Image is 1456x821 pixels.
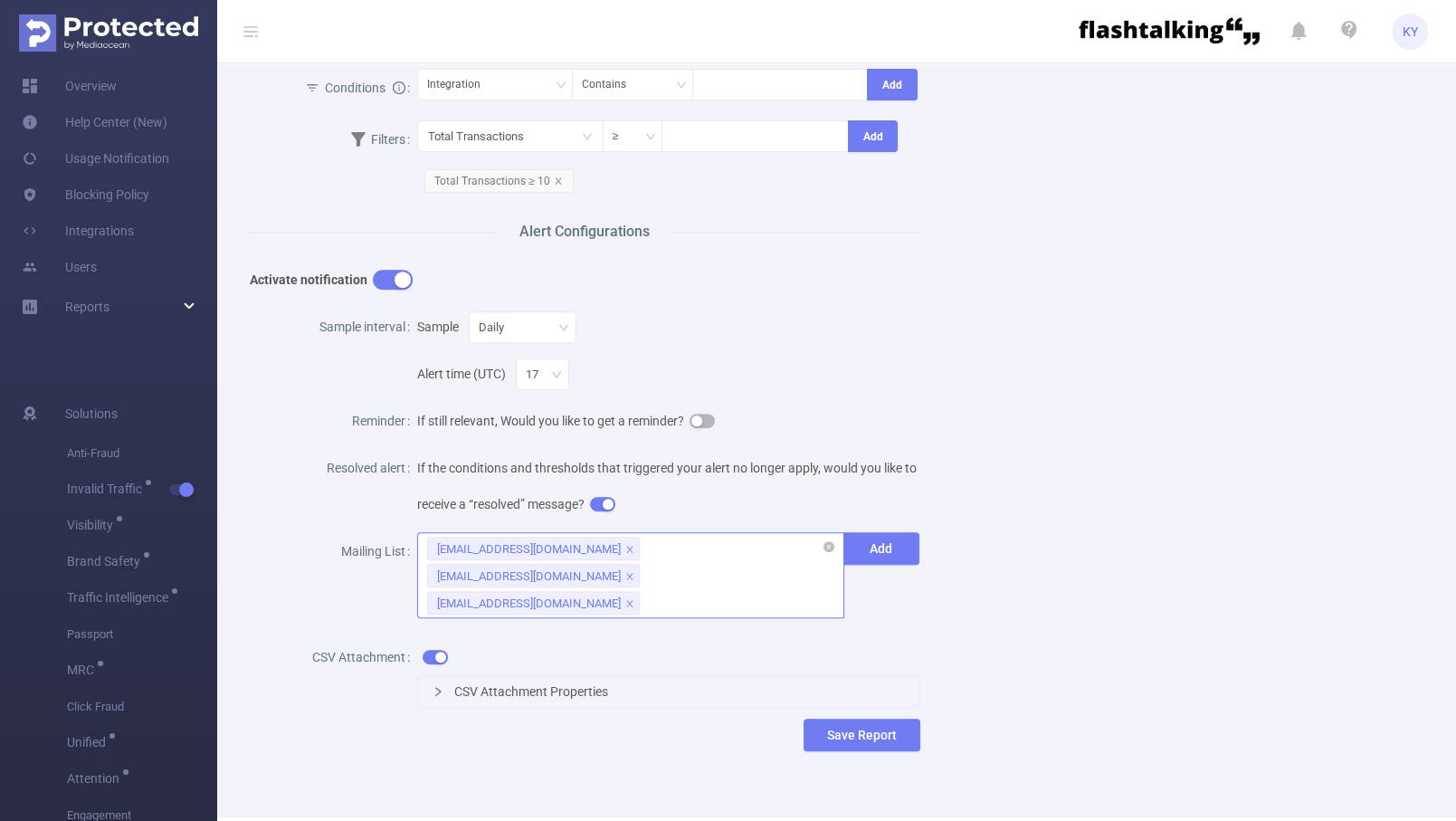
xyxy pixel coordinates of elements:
[341,544,417,558] label: Mailing List
[67,772,126,785] span: Attention
[454,684,608,699] span: CSV Attachment Properties
[22,104,167,140] a: Help Center (New)
[526,359,551,389] div: 17
[67,519,119,531] span: Visibility
[67,555,147,568] span: Brand Safety
[393,81,405,94] i: icon: info-circle
[65,300,109,314] span: Reports
[352,414,405,428] span: Reminder
[1403,14,1418,50] span: KY
[613,121,632,151] div: ≥
[843,532,918,565] button: Add
[22,213,134,249] a: Integrations
[22,140,169,177] a: Usage Notification
[65,396,118,432] span: Solutions
[67,736,112,749] span: Unified
[554,177,563,186] i: icon: close
[312,650,417,664] label: CSV Attachment:
[556,80,566,92] i: icon: down
[418,676,918,707] div: icon: rightCSV Attachment Properties
[676,80,687,92] i: icon: down
[427,564,640,587] li: certification_reports-aaaaajuwpkngp5rab2xy2fa3um@innovid.slack.com
[582,70,639,100] div: Contains
[325,81,405,95] span: Conditions
[22,68,117,104] a: Overview
[479,312,517,342] div: Daily
[804,719,920,751] button: Save Report
[417,345,919,392] div: Alert time (UTC)
[427,537,640,560] li: kirill@protected.media
[327,461,417,475] label: Resolved alert
[823,541,834,552] i: icon: close-circle
[19,14,198,52] img: Protected Media
[437,565,621,588] div: [EMAIL_ADDRESS][DOMAIN_NAME]
[67,591,175,604] span: Traffic Intelligence
[424,169,574,193] span: Total Transactions ≥ 10
[437,592,621,616] div: [EMAIL_ADDRESS][DOMAIN_NAME]
[417,414,715,428] span: If still relevant, Would you like to get a reminder?
[848,120,899,152] button: Add
[67,663,100,676] span: MRC
[498,221,671,243] span: Alert Configurations
[319,320,405,334] span: Sample interval
[67,689,217,725] span: Click Fraud
[67,616,217,653] span: Passport
[417,309,919,345] div: Sample
[551,369,562,382] i: icon: down
[625,599,634,610] i: icon: close
[427,591,640,615] li: rami@protected.media
[250,272,367,287] b: Activate notification
[417,461,917,511] span: If the conditions and thresholds that triggered your alert no longer apply, would you like to rec...
[22,249,97,285] a: Users
[625,572,634,583] i: icon: close
[351,132,405,147] span: Filters
[645,131,656,144] i: icon: down
[437,538,621,561] div: [EMAIL_ADDRESS][DOMAIN_NAME]
[558,322,569,335] i: icon: down
[867,69,918,100] button: Add
[67,435,217,472] span: Anti-Fraud
[65,289,109,325] a: Reports
[22,177,149,213] a: Blocking Policy
[433,686,443,697] i: icon: right
[625,545,634,556] i: icon: close
[67,482,148,495] span: Invalid Traffic
[427,70,493,100] div: Integration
